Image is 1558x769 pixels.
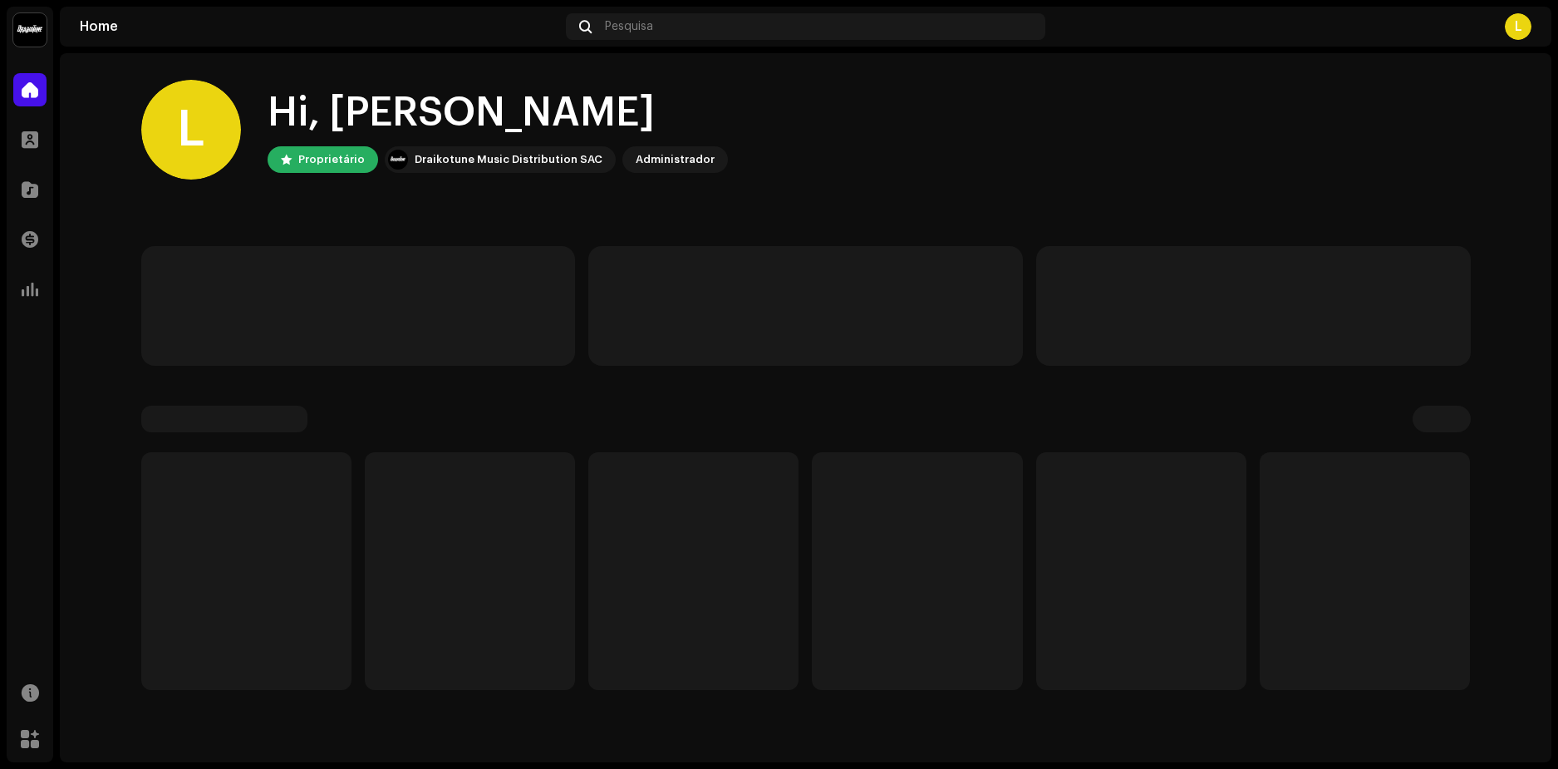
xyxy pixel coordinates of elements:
div: Proprietário [298,150,365,170]
img: 10370c6a-d0e2-4592-b8a2-38f444b0ca44 [13,13,47,47]
div: Home [80,20,559,33]
span: Pesquisa [605,20,653,33]
div: Hi, [PERSON_NAME] [268,86,728,140]
div: Administrador [636,150,715,170]
img: 10370c6a-d0e2-4592-b8a2-38f444b0ca44 [388,150,408,170]
div: Draikotune Music Distribution SAC [415,150,602,170]
div: L [141,80,241,180]
div: L [1505,13,1531,40]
